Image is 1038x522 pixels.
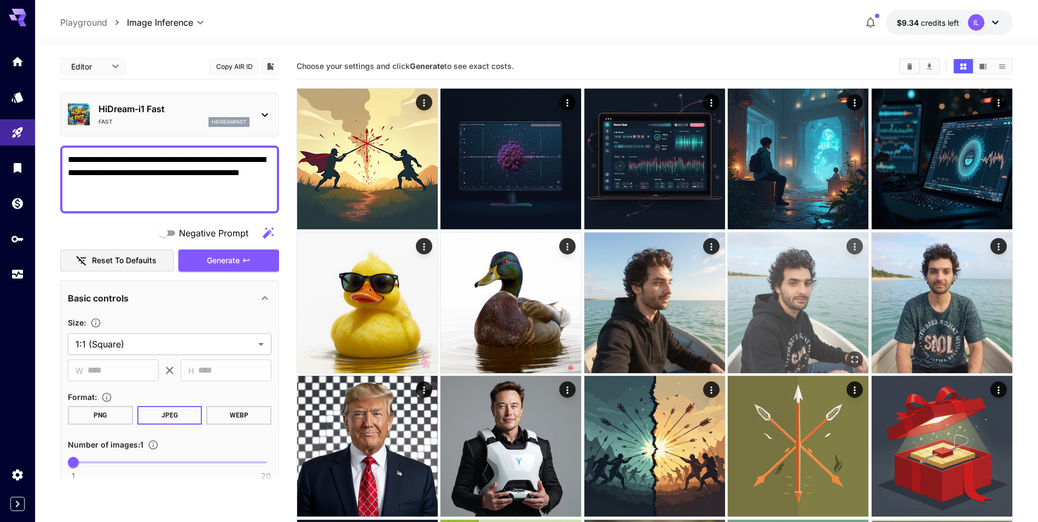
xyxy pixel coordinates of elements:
[178,250,279,272] button: Generate
[703,94,720,111] div: Actions
[60,16,127,29] nav: breadcrumb
[179,227,248,240] span: Negative Prompt
[68,98,271,131] div: HiDream-i1 FastFasthidreamfast
[560,381,576,398] div: Actions
[11,126,24,140] div: Playground
[886,10,1013,35] button: $9.34366IL
[97,392,117,403] button: Choose the file format for the output image.
[76,364,83,377] span: W
[11,232,24,246] div: API Keys
[872,89,1012,229] img: 9k=
[990,381,1007,398] div: Actions
[872,376,1012,517] img: Z
[10,497,25,511] button: Expand sidebar
[68,285,271,311] div: Basic controls
[703,238,720,254] div: Actions
[897,17,959,28] div: $9.34366
[212,118,246,126] p: hidreamfast
[990,94,1007,111] div: Actions
[188,364,194,377] span: H
[410,61,444,71] b: Generate
[847,381,863,398] div: Actions
[11,268,24,281] div: Usage
[900,59,919,73] button: Clear Images
[206,406,271,425] button: WEBP
[990,238,1007,254] div: Actions
[98,102,250,115] p: HiDream-i1 Fast
[297,61,514,71] span: Choose your settings and click to see exact costs.
[127,16,193,29] span: Image Inference
[921,18,959,27] span: credits left
[440,376,581,517] img: 2Q==
[210,59,259,74] button: Copy AIR ID
[440,89,581,229] img: 2Q==
[560,94,576,111] div: Actions
[973,59,993,73] button: Show images in video view
[297,233,438,373] img: 9k=
[728,89,868,229] img: 2Q==
[899,58,940,74] div: Clear ImagesDownload All
[60,16,107,29] a: Playground
[11,196,24,210] div: Wallet
[265,60,275,73] button: Add to library
[584,376,725,517] img: 2Q==
[297,89,438,229] img: 2Q==
[297,376,438,517] img: Z
[68,318,86,327] span: Size :
[11,161,24,175] div: Library
[847,94,863,111] div: Actions
[584,89,725,229] img: 9k=
[76,338,254,351] span: 1:1 (Square)
[953,58,1013,74] div: Show images in grid viewShow images in video viewShow images in list view
[11,468,24,482] div: Settings
[137,406,202,425] button: JPEG
[728,233,868,373] img: 2Q==
[847,351,863,368] div: Open in fullscreen
[968,14,984,31] div: IL
[993,59,1012,73] button: Show images in list view
[728,376,868,517] img: 9k=
[68,292,129,305] p: Basic controls
[416,381,432,398] div: Actions
[143,439,163,450] button: Specify how many images to generate in a single request. Each image generation will be charged se...
[207,254,240,268] span: Generate
[584,233,725,373] img: Z
[60,250,174,272] button: Reset to defaults
[98,118,113,126] p: Fast
[560,238,576,254] div: Actions
[703,381,720,398] div: Actions
[954,59,973,73] button: Show images in grid view
[872,233,1012,373] img: 9k=
[920,59,939,73] button: Download All
[416,94,432,111] div: Actions
[897,18,921,27] span: $9.34
[847,238,863,254] div: Actions
[440,233,581,373] img: 9k=
[11,90,24,104] div: Models
[71,61,105,72] span: Editor
[416,238,432,254] div: Actions
[68,440,143,449] span: Number of images : 1
[68,406,133,425] button: PNG
[86,317,106,328] button: Adjust the dimensions of the generated image by specifying its width and height in pixels, or sel...
[68,392,97,402] span: Format :
[11,55,24,68] div: Home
